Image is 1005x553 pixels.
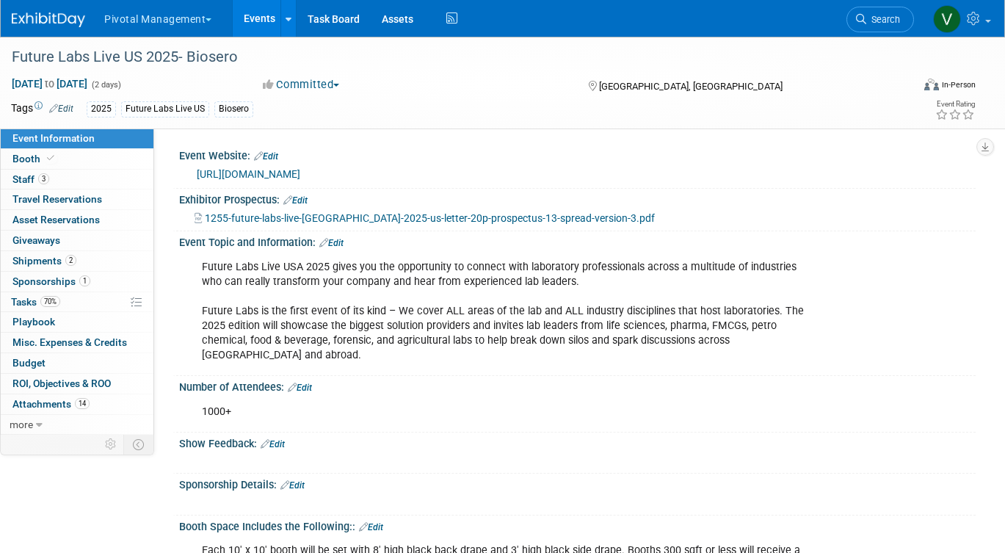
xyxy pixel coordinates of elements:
div: Event Format [833,76,976,98]
a: Tasks70% [1,292,153,312]
span: Misc. Expenses & Credits [12,336,127,348]
div: Future Labs Live US [121,101,209,117]
a: Edit [280,480,305,491]
div: Show Feedback: [179,433,976,452]
span: Attachments [12,398,90,410]
span: 2 [65,255,76,266]
span: (2 days) [90,80,121,90]
a: Edit [288,383,312,393]
a: Staff3 [1,170,153,189]
div: 2025 [87,101,116,117]
td: Toggle Event Tabs [124,435,154,454]
a: Edit [49,104,73,114]
a: Edit [261,439,285,449]
img: Format-Inperson.png [924,79,939,90]
span: more [10,419,33,430]
span: ROI, Objectives & ROO [12,377,111,389]
span: Shipments [12,255,76,267]
td: Personalize Event Tab Strip [98,435,124,454]
span: 3 [38,173,49,184]
a: Edit [319,238,344,248]
span: Sponsorships [12,275,90,287]
div: Future Labs Live US 2025- Biosero [7,44,893,71]
span: Playbook [12,316,55,328]
a: Booth [1,149,153,169]
div: Event Website: [179,145,976,164]
div: Future Labs Live USA 2025 gives you the opportunity to connect with laboratory professionals acro... [192,253,821,371]
span: to [43,78,57,90]
div: Exhibitor Prospectus: [179,189,976,208]
img: ExhibitDay [12,12,85,27]
a: Playbook [1,312,153,332]
button: Committed [258,77,345,93]
a: ROI, Objectives & ROO [1,374,153,394]
a: Budget [1,353,153,373]
span: Booth [12,153,57,165]
span: 70% [40,296,60,307]
span: Tasks [11,296,60,308]
a: Edit [283,195,308,206]
span: [GEOGRAPHIC_DATA], [GEOGRAPHIC_DATA] [599,81,783,92]
div: Event Rating [935,101,975,108]
div: Booth Space Includes the Following:: [179,516,976,535]
span: Giveaways [12,234,60,246]
a: Sponsorships1 [1,272,153,292]
span: Travel Reservations [12,193,102,205]
a: [URL][DOMAIN_NAME] [197,168,300,180]
span: [DATE] [DATE] [11,77,88,90]
a: Shipments2 [1,251,153,271]
a: more [1,415,153,435]
a: Misc. Expenses & Credits [1,333,153,353]
a: Giveaways [1,231,153,250]
div: Sponsorship Details: [179,474,976,493]
a: Event Information [1,129,153,148]
a: 1255-future-labs-live-[GEOGRAPHIC_DATA]-2025-us-letter-20p-prospectus-13-spread-version-3.pdf [195,212,655,224]
a: Asset Reservations [1,210,153,230]
td: Tags [11,101,73,118]
span: 1 [79,275,90,286]
span: 1255-future-labs-live-[GEOGRAPHIC_DATA]-2025-us-letter-20p-prospectus-13-spread-version-3.pdf [205,212,655,224]
div: Event Topic and Information: [179,231,976,250]
a: Attachments14 [1,394,153,414]
div: 1000+ [192,397,821,427]
span: Staff [12,173,49,185]
div: Biosero [214,101,253,117]
span: Budget [12,357,46,369]
a: Edit [254,151,278,162]
img: Valerie Weld [933,5,961,33]
i: Booth reservation complete [47,154,54,162]
a: Search [846,7,914,32]
span: Search [866,14,900,25]
span: Asset Reservations [12,214,100,225]
div: In-Person [941,79,976,90]
span: Event Information [12,132,95,144]
a: Edit [359,522,383,532]
a: Travel Reservations [1,189,153,209]
div: Number of Attendees: [179,376,976,395]
span: 14 [75,398,90,409]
